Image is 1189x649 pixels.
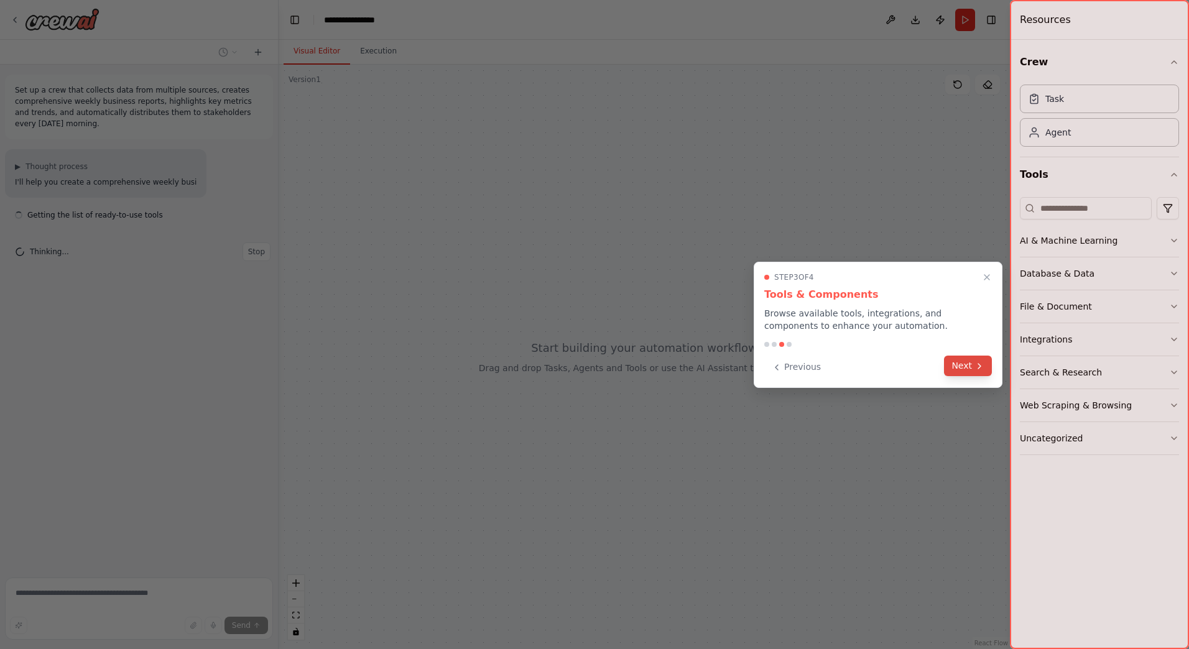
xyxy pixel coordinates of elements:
button: Close walkthrough [979,270,994,285]
p: Browse available tools, integrations, and components to enhance your automation. [764,307,992,332]
button: Previous [764,357,828,377]
h3: Tools & Components [764,287,992,302]
button: Hide left sidebar [286,11,303,29]
span: Step 3 of 4 [774,272,814,282]
button: Next [944,356,992,376]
